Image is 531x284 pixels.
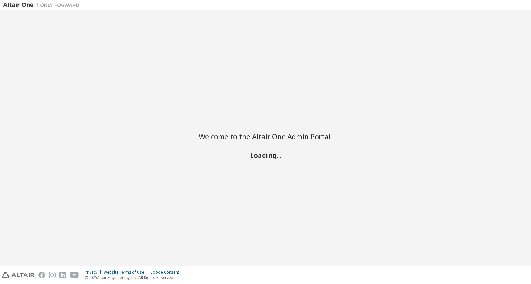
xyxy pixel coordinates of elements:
div: Cookie Consent [150,270,183,275]
div: Website Terms of Use [104,270,150,275]
h2: Loading... [199,151,332,159]
img: instagram.svg [49,272,56,278]
p: © 2025 Altair Engineering, Inc. All Rights Reserved. [85,275,183,280]
div: Privacy [85,270,104,275]
img: altair_logo.svg [2,272,35,278]
img: Altair One [3,2,83,8]
img: linkedin.svg [59,272,66,278]
h2: Welcome to the Altair One Admin Portal [199,132,332,141]
img: youtube.svg [70,272,79,278]
img: facebook.svg [38,272,45,278]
